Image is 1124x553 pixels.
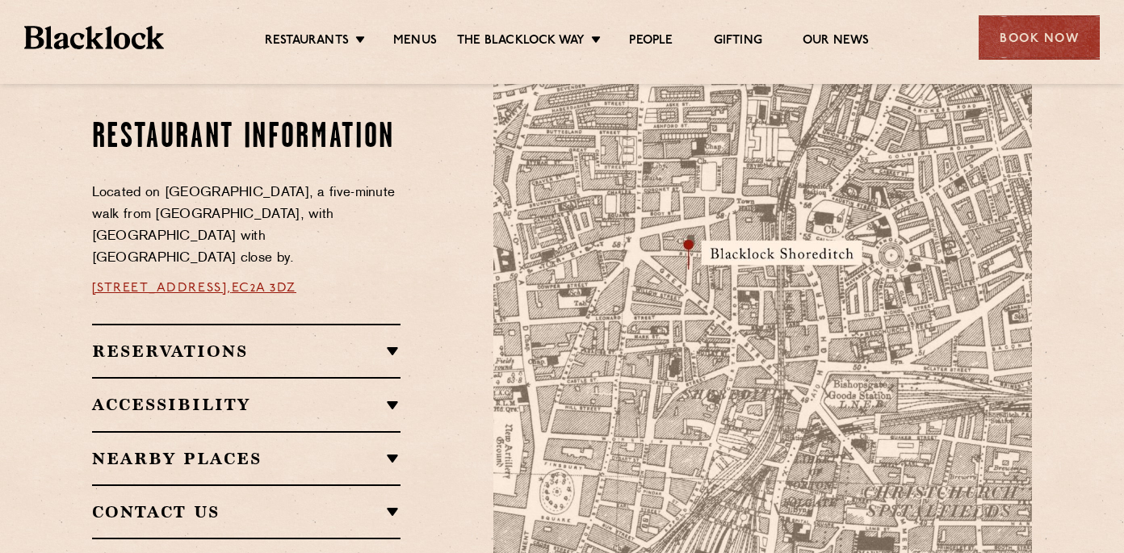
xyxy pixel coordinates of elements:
[803,33,870,51] a: Our News
[92,182,401,270] p: Located on [GEOGRAPHIC_DATA], a five-minute walk from [GEOGRAPHIC_DATA], with [GEOGRAPHIC_DATA] w...
[92,395,401,414] h2: Accessibility
[714,33,762,51] a: Gifting
[92,341,401,361] h2: Reservations
[92,282,232,295] a: [STREET_ADDRESS],
[457,33,585,51] a: The Blacklock Way
[629,33,673,51] a: People
[979,15,1100,60] div: Book Now
[92,118,401,158] h2: Restaurant Information
[92,502,401,522] h2: Contact Us
[24,26,164,49] img: BL_Textured_Logo-footer-cropped.svg
[393,33,437,51] a: Menus
[265,33,349,51] a: Restaurants
[232,282,296,295] a: EC2A 3DZ
[92,449,401,468] h2: Nearby Places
